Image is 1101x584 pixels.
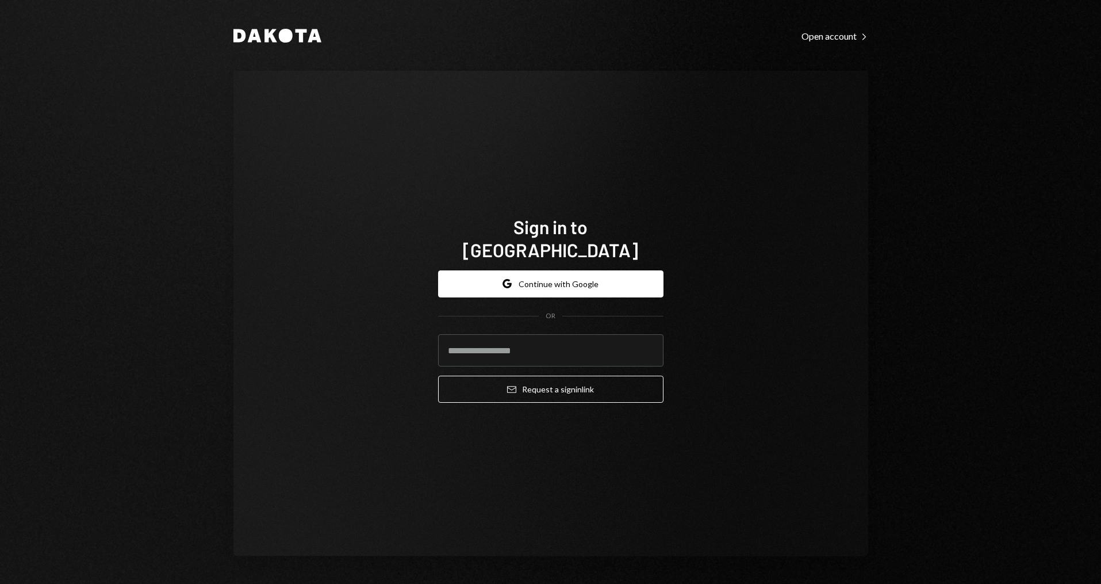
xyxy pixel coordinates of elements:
button: Request a signinlink [438,376,663,403]
div: OR [546,311,555,321]
button: Continue with Google [438,270,663,297]
div: Open account [801,30,868,42]
a: Open account [801,29,868,42]
h1: Sign in to [GEOGRAPHIC_DATA] [438,215,663,261]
